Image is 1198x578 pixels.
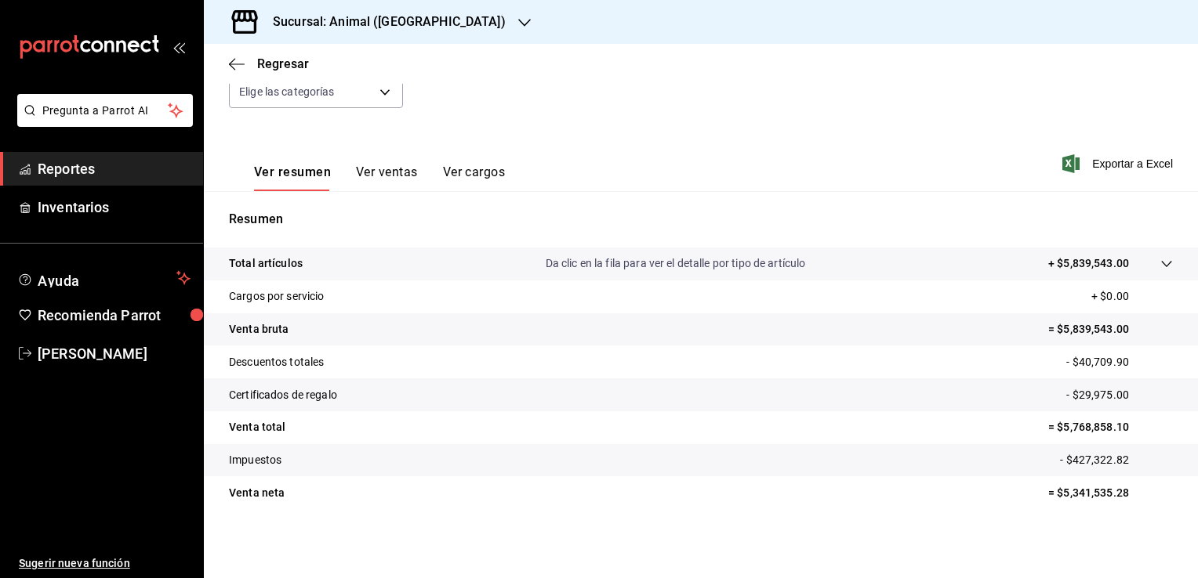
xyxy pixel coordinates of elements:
[260,13,506,31] h3: Sucursal: Animal ([GEOGRAPHIC_DATA])
[1066,387,1173,403] p: - $29,975.00
[254,164,331,191] button: Ver resumen
[1048,419,1173,435] p: = $5,768,858.10
[38,269,170,287] span: Ayuda
[1065,154,1173,173] button: Exportar a Excel
[239,84,335,99] span: Elige las categorías
[38,158,191,179] span: Reportes
[19,555,191,572] span: Sugerir nueva función
[229,452,281,468] p: Impuestos
[546,255,806,272] p: Da clic en la fila para ver el detalle por tipo de artículo
[229,56,309,71] button: Regresar
[229,321,289,338] p: Venta bruta
[229,288,325,305] p: Cargos por servicio
[443,164,506,191] button: Ver cargos
[229,485,285,501] p: Venta neta
[11,114,193,130] a: Pregunta a Parrot AI
[1066,354,1173,370] p: - $40,709.90
[229,354,324,370] p: Descuentos totales
[229,210,1173,229] p: Resumen
[172,41,185,53] button: open_drawer_menu
[17,94,193,127] button: Pregunta a Parrot AI
[229,387,337,403] p: Certificados de regalo
[1048,255,1129,272] p: + $5,839,543.00
[1091,288,1173,305] p: + $0.00
[38,343,191,364] span: [PERSON_NAME]
[1048,485,1173,501] p: = $5,341,535.28
[1048,321,1173,338] p: = $5,839,543.00
[356,164,418,191] button: Ver ventas
[229,419,285,435] p: Venta total
[254,164,505,191] div: navigation tabs
[1060,452,1173,468] p: - $427,322.82
[229,255,303,272] p: Total artículos
[38,197,191,218] span: Inventarios
[38,305,191,326] span: Recomienda Parrot
[42,103,169,119] span: Pregunta a Parrot AI
[257,56,309,71] span: Regresar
